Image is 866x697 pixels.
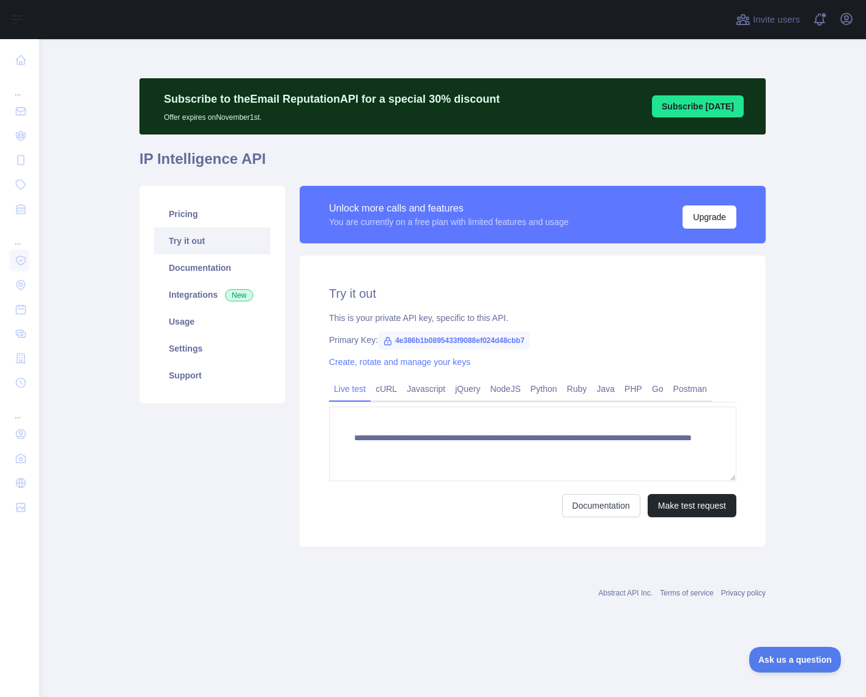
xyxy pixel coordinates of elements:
h2: Try it out [329,285,736,302]
a: Usage [154,308,270,335]
div: ... [10,396,29,421]
a: PHP [620,379,647,399]
a: Try it out [154,227,270,254]
a: NodeJS [485,379,525,399]
div: ... [10,223,29,247]
span: 4e386b1b0895433f9088ef024d48cbb7 [378,331,530,350]
a: Postman [668,379,712,399]
a: Ruby [562,379,592,399]
div: Primary Key: [329,334,736,346]
p: Subscribe to the Email Reputation API for a special 30 % discount [164,90,500,108]
div: Unlock more calls and features [329,201,569,216]
a: Integrations New [154,281,270,308]
a: Support [154,362,270,389]
p: Offer expires on November 1st. [164,108,500,122]
a: cURL [371,379,402,399]
span: New [225,289,253,301]
button: Invite users [733,10,802,29]
a: Abstract API Inc. [599,589,653,597]
a: Privacy policy [721,589,766,597]
a: Terms of service [660,589,713,597]
a: Settings [154,335,270,362]
a: Pricing [154,201,270,227]
a: Live test [329,379,371,399]
a: jQuery [450,379,485,399]
h1: IP Intelligence API [139,149,766,179]
button: Upgrade [683,205,736,229]
a: Go [647,379,668,399]
div: You are currently on a free plan with limited features and usage [329,216,569,228]
a: Documentation [562,494,640,517]
a: Python [525,379,562,399]
span: Invite users [753,13,800,27]
iframe: Toggle Customer Support [749,647,842,673]
div: This is your private API key, specific to this API. [329,312,736,324]
a: Javascript [402,379,450,399]
a: Documentation [154,254,270,281]
a: Java [592,379,620,399]
button: Make test request [648,494,736,517]
button: Subscribe [DATE] [652,95,744,117]
a: Create, rotate and manage your keys [329,357,470,367]
div: ... [10,73,29,98]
